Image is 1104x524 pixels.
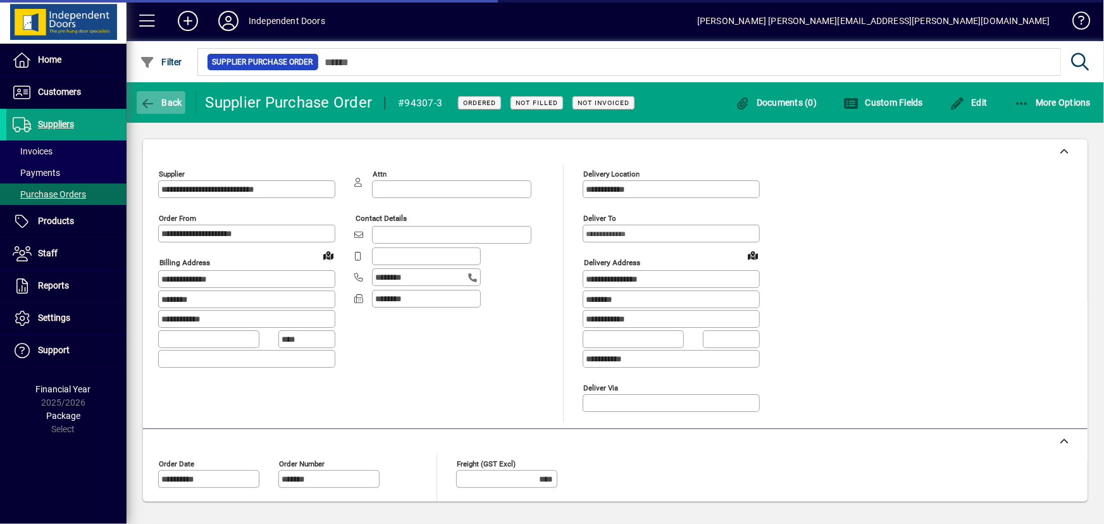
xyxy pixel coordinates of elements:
div: Independent Doors [249,11,325,31]
a: Customers [6,77,127,108]
div: [PERSON_NAME] [PERSON_NAME][EMAIL_ADDRESS][PERSON_NAME][DOMAIN_NAME] [697,11,1050,31]
button: Profile [208,9,249,32]
button: Add [168,9,208,32]
span: Customers [38,87,81,97]
span: Payments [13,168,60,178]
a: Support [6,335,127,366]
mat-label: Deliver via [583,383,618,392]
span: Purchase Orders [13,189,86,199]
button: Back [137,91,185,114]
button: Edit [946,91,991,114]
a: Home [6,44,127,76]
button: Documents (0) [732,91,821,114]
a: Settings [6,303,127,334]
span: Reports [38,280,69,290]
span: Support [38,345,70,355]
span: Settings [38,313,70,323]
mat-label: Order date [159,459,194,468]
mat-label: Freight (GST excl) [457,459,516,468]
div: #94307-3 [398,93,442,113]
button: More Options [1011,91,1095,114]
span: Supplier Purchase Order [213,56,313,68]
span: Financial Year [36,384,91,394]
a: Invoices [6,140,127,162]
mat-label: Attn [373,170,387,178]
mat-label: Order number [279,459,325,468]
a: Purchase Orders [6,184,127,205]
div: Supplier Purchase Order [206,92,373,113]
mat-label: Deliver To [583,214,616,223]
span: Filter [140,57,182,67]
a: View on map [743,245,763,265]
a: Payments [6,162,127,184]
mat-label: Delivery Location [583,170,640,178]
mat-label: Supplier [159,170,185,178]
button: Filter [137,51,185,73]
mat-label: Order from [159,214,196,223]
span: Back [140,97,182,108]
span: Edit [950,97,988,108]
span: Suppliers [38,119,74,129]
span: Invoices [13,146,53,156]
button: Custom Fields [840,91,926,114]
span: Package [46,411,80,421]
span: Not Filled [516,99,558,107]
span: Home [38,54,61,65]
a: View on map [318,245,338,265]
span: More Options [1014,97,1091,108]
span: Products [38,216,74,226]
span: Ordered [463,99,496,107]
span: Documents (0) [735,97,817,108]
a: Knowledge Base [1063,3,1088,44]
span: Staff [38,248,58,258]
app-page-header-button: Back [127,91,196,114]
a: Staff [6,238,127,270]
span: Not Invoiced [578,99,630,107]
a: Reports [6,270,127,302]
span: Custom Fields [843,97,923,108]
a: Products [6,206,127,237]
